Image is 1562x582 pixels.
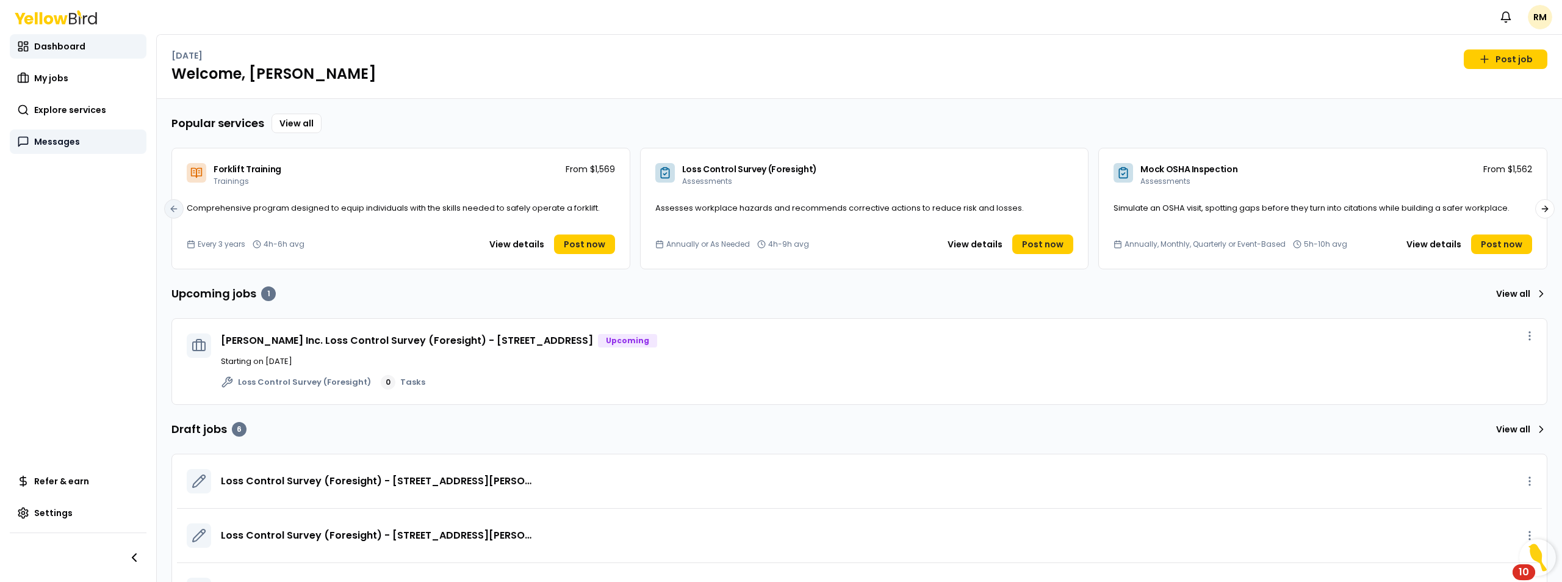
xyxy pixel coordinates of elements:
a: Settings [10,501,146,525]
a: My jobs [10,66,146,90]
a: [PERSON_NAME] Inc. Loss Control Survey (Foresight) - [STREET_ADDRESS] [221,333,593,347]
button: View details [482,235,552,254]
a: 0Tasks [381,375,425,390]
span: Dashboard [34,40,85,53]
a: Post now [1012,235,1073,254]
p: [DATE] [171,49,203,62]
a: Explore services [10,98,146,122]
div: 6 [232,422,247,437]
span: Post now [564,238,605,250]
div: 0 [381,375,395,390]
span: 4h-9h avg [768,239,809,249]
span: Loss Control Survey (Foresight) [682,163,817,175]
a: Post now [1471,235,1532,254]
a: Refer & earn [10,469,146,493]
span: Annually, Monthly, Quarterly or Event-Based [1125,239,1286,249]
span: Post now [1022,238,1064,250]
h1: Welcome, [PERSON_NAME] [171,64,1547,84]
p: From $1,562 [1483,163,1532,175]
span: Every 3 years [198,239,245,249]
span: Messages [34,136,80,148]
span: Comprehensive program designed to equip individuals with the skills needed to safely operate a fo... [187,202,600,214]
a: Post now [554,235,615,254]
h3: Draft jobs [171,421,247,438]
button: Open Resource Center, 10 new notifications [1519,539,1556,576]
span: Forklift Training [214,163,281,175]
span: Trainings [214,176,249,186]
button: View details [1399,235,1469,254]
span: Assessments [1140,176,1190,186]
a: Loss Control Survey (Foresight) - [STREET_ADDRESS][PERSON_NAME] [221,474,533,489]
a: View all [272,114,322,133]
h3: Upcoming jobs [171,285,276,302]
a: Messages [10,129,146,154]
span: Loss Control Survey (Foresight) [238,376,371,388]
span: 5h-10h avg [1304,239,1347,249]
span: Settings [34,507,73,519]
a: Post job [1464,49,1547,69]
span: RM [1528,5,1552,29]
span: Assesses workplace hazards and recommends corrective actions to reduce risk and losses. [655,202,1024,214]
div: Upcoming [598,334,657,347]
span: Refer & earn [34,475,89,487]
h3: Popular services [171,115,264,132]
span: 4h-6h avg [264,239,304,249]
span: Simulate an OSHA visit, spotting gaps before they turn into citations while building a safer work... [1114,202,1510,214]
a: Dashboard [10,34,146,59]
span: Assessments [682,176,732,186]
div: 1 [261,286,276,301]
a: View all [1491,284,1547,304]
span: My jobs [34,72,68,84]
p: Starting on [DATE] [221,355,1532,368]
span: Mock OSHA Inspection [1140,163,1237,175]
a: Loss Control Survey (Foresight) - [STREET_ADDRESS][PERSON_NAME] [221,528,533,543]
button: View details [940,235,1010,254]
span: Explore services [34,104,106,116]
span: Post now [1481,238,1522,250]
span: Annually or As Needed [666,239,750,249]
p: From $1,569 [566,163,615,175]
a: View all [1491,420,1547,439]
